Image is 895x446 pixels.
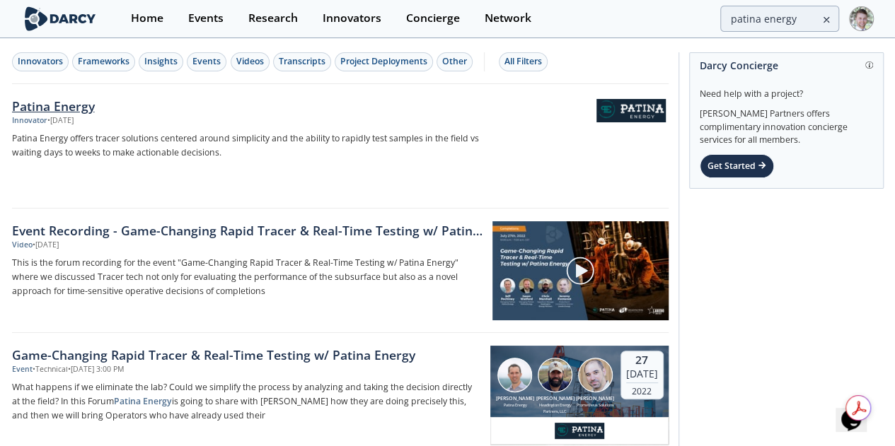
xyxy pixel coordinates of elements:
[335,52,433,71] button: Project Deployments
[340,55,427,68] div: Project Deployments
[72,52,135,71] button: Frameworks
[12,97,480,115] div: Patina Energy
[33,240,59,251] div: • [DATE]
[700,53,873,78] div: Darcy Concierge
[626,353,658,368] div: 27
[114,395,141,407] strong: Patina
[12,240,33,251] div: Video
[865,61,873,69] img: information.svg
[279,55,325,68] div: Transcripts
[626,382,658,397] div: 2022
[33,364,124,375] div: • Technical • [DATE] 3:00 PM
[12,256,483,298] a: This is the forum recording for the event "Game-Changing Rapid Tracer & Real-Time Testing w/ Pati...
[12,115,47,127] div: Innovator
[188,13,224,24] div: Events
[12,346,480,364] div: Game-Changing Rapid Tracer & Real-Time Testing w/ Patina Energy
[144,55,178,68] div: Insights
[495,395,536,403] div: [PERSON_NAME]
[485,13,531,24] div: Network
[499,52,548,71] button: All Filters
[720,6,839,32] input: Advanced Search
[12,84,669,209] a: Patina Energy Innovator •[DATE] Patina Energy offers tracer solutions centered around simplicity ...
[575,395,616,403] div: [PERSON_NAME]
[248,13,298,24] div: Research
[12,221,483,240] a: Event Recording - Game-Changing Rapid Tracer & Real-Time Testing w/ Patina Energy
[143,395,172,407] strong: Energy
[192,55,221,68] div: Events
[535,402,575,414] div: Headington Energy Partners, LLC
[78,55,129,68] div: Frameworks
[131,13,163,24] div: Home
[47,115,74,127] div: • [DATE]
[849,6,874,31] img: Profile
[495,402,536,408] div: Patina Energy
[504,55,542,68] div: All Filters
[596,99,666,122] img: Patina Energy
[836,389,881,432] iframe: chat widget
[442,55,467,68] div: Other
[626,368,658,380] div: [DATE]
[406,13,460,24] div: Concierge
[273,52,331,71] button: Transcripts
[18,55,63,68] div: Innovators
[12,131,480,160] p: Patina Energy offers tracer solutions centered around simplicity and the ability to rapidly test ...
[575,402,616,408] div: Prometheus Solutions
[535,395,575,403] div: [PERSON_NAME]
[12,364,33,375] div: Event
[12,52,69,71] button: Innovators
[700,78,873,100] div: Need help with a project?
[700,100,873,147] div: [PERSON_NAME] Partners offers complimentary innovation concierge services for all members.
[231,52,270,71] button: Videos
[22,6,99,31] img: logo-wide.svg
[700,154,774,178] div: Get Started
[323,13,381,24] div: Innovators
[437,52,473,71] button: Other
[578,358,613,392] img: Jeremy Fontenot
[236,55,264,68] div: Videos
[12,380,480,423] p: What happens if we eliminate the lab? Could we simplify the process by analyzing and taking the d...
[187,52,226,71] button: Events
[555,422,604,439] img: 1639593467828-patina%20logo.PNG
[565,256,595,286] img: play-chapters-gray.svg
[538,358,572,392] img: Chris Marshall
[497,358,532,392] img: Jeff Pechiney
[139,52,183,71] button: Insights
